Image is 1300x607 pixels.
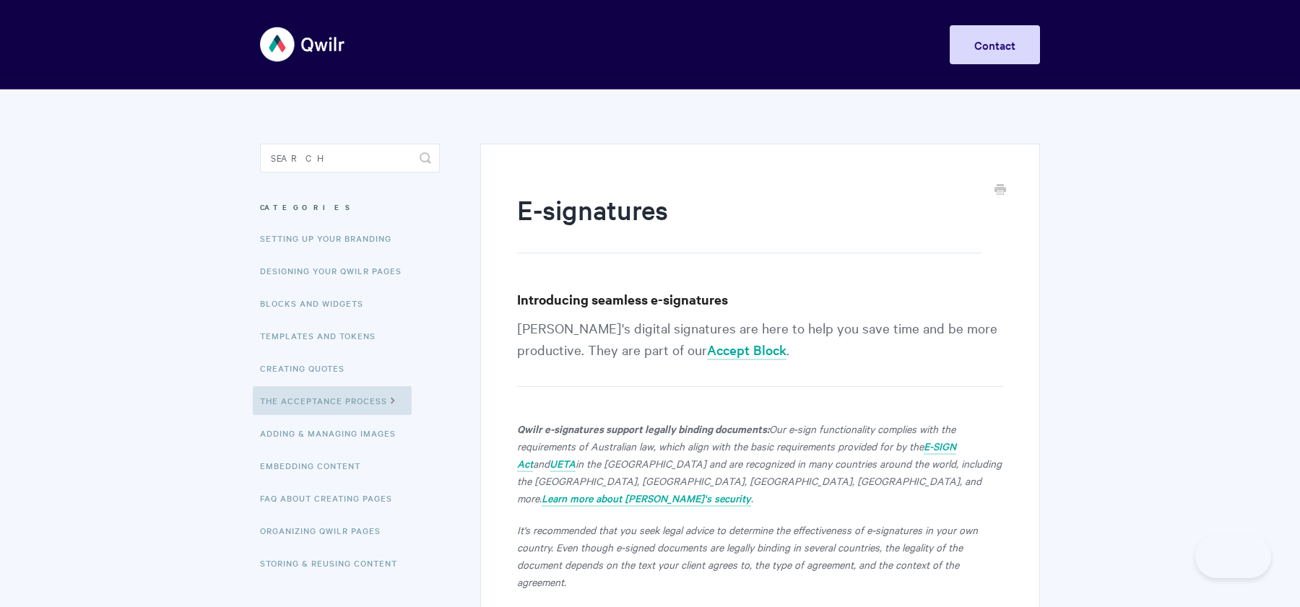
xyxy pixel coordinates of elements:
[707,341,786,360] a: Accept Block
[260,516,391,545] a: Organizing Qwilr Pages
[550,456,576,472] a: UETA
[260,321,386,350] a: Templates and Tokens
[260,549,408,577] a: Storing & Reusing Content
[517,439,956,471] em: E-SIGN Act
[260,224,402,253] a: Setting up your Branding
[517,523,978,589] em: It's recommended that you seek legal advice to determine the effectiveness of e-signatures in you...
[260,451,371,480] a: Embedding Content
[1195,535,1271,578] iframe: Toggle Customer Support
[517,422,955,453] em: Our e-sign functionality complies with the requirements of Australian law, which align with the b...
[260,256,412,285] a: Designing Your Qwilr Pages
[260,17,346,71] img: Qwilr Help Center
[542,491,751,505] em: Learn more about [PERSON_NAME]'s security
[533,456,550,471] em: and
[260,419,407,447] a: Adding & Managing Images
[517,456,1002,505] em: in the [GEOGRAPHIC_DATA] and are recognized in many countries around the world, including the [GE...
[517,191,981,253] h1: E-signatures
[517,289,1003,310] h3: Introducing seamless e-signatures
[260,194,440,220] h3: Categories
[950,25,1040,64] a: Contact
[253,386,412,415] a: The Acceptance Process
[260,289,374,318] a: Blocks and Widgets
[550,456,576,471] em: UETA
[994,183,1006,198] a: Print this Article
[517,317,1003,387] p: [PERSON_NAME]'s digital signatures are here to help you save time and be more productive. They ar...
[260,144,440,173] input: Search
[260,354,355,383] a: Creating Quotes
[517,421,769,436] strong: Qwilr e-signatures support legally binding documents:
[517,439,956,472] a: E-SIGN Act
[542,491,751,507] a: Learn more about [PERSON_NAME]'s security
[751,491,753,505] em: .
[260,484,403,512] a: FAQ About Creating Pages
